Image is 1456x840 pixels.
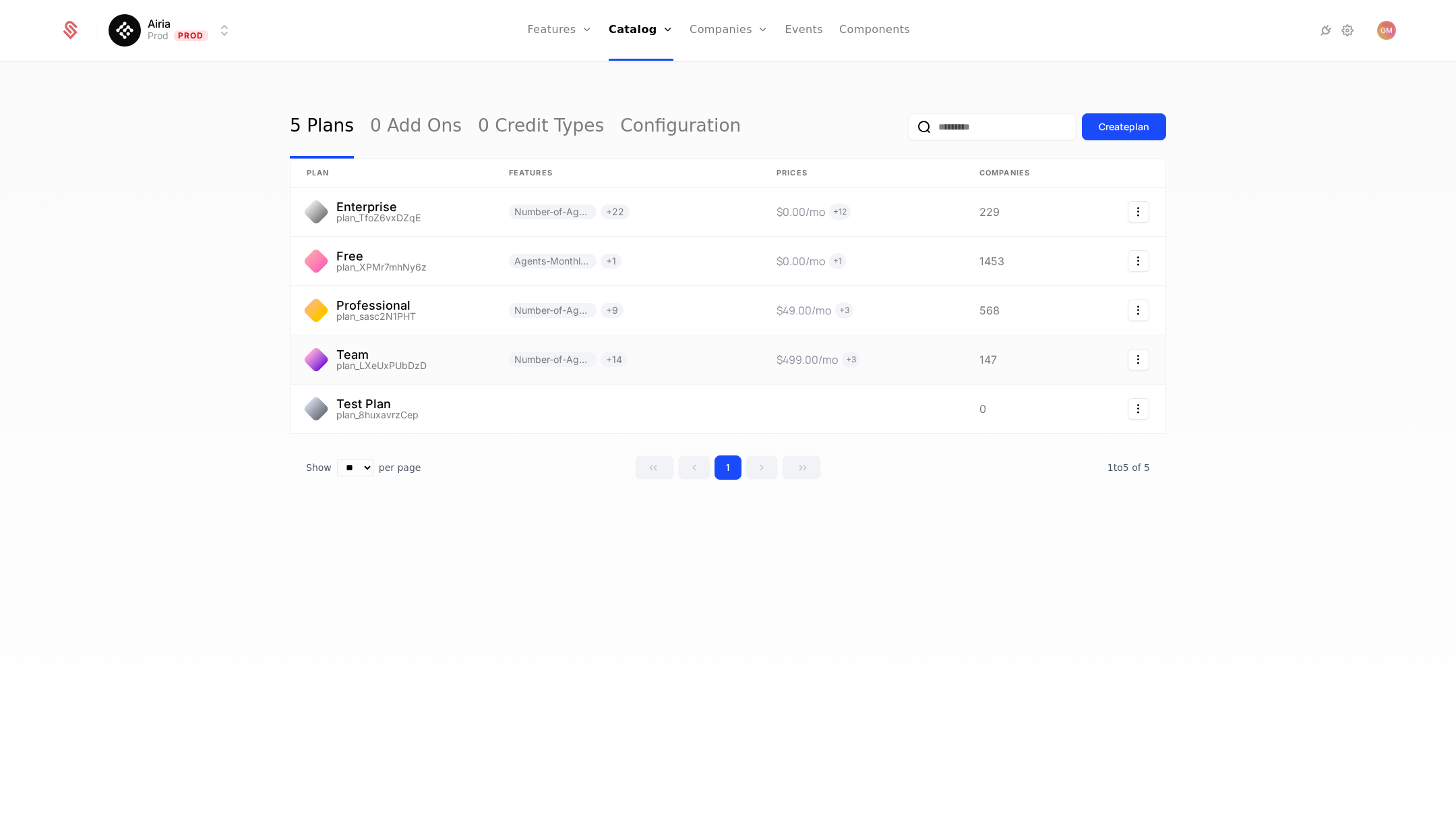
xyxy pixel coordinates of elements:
button: Select action [1128,300,1149,321]
button: Select action [1128,250,1149,272]
button: Go to last page [782,455,821,480]
button: Go to next page [746,455,778,480]
button: Open user button [1377,21,1396,40]
span: 1 to 5 of [1108,462,1144,473]
a: Integrations [1318,22,1334,38]
span: Prod [174,30,208,41]
a: 5 Plans [290,95,354,159]
div: Page navigation [635,455,821,480]
span: 5 [1108,462,1150,473]
button: Select environment [113,16,233,45]
span: Airia [148,18,171,29]
img: Georgi Muleshkov [1377,21,1396,40]
button: Go to previous page [678,455,710,480]
button: Createplan [1082,113,1166,140]
th: Companies [963,159,1071,188]
a: Settings [1339,22,1356,38]
div: Create plan [1099,120,1149,134]
div: Table pagination [290,455,1166,480]
th: Prices [760,159,963,188]
a: 0 Add Ons [370,95,462,159]
button: Select action [1128,201,1149,223]
button: Go to first page [635,455,674,480]
img: Airia [109,14,141,47]
span: per page [379,461,421,474]
button: Select action [1128,398,1149,420]
th: plan [291,159,493,188]
span: Show [306,461,332,474]
button: Select action [1128,349,1149,370]
a: Configuration [620,95,741,159]
div: Prod [148,29,169,43]
button: Go to page 1 [715,455,741,480]
select: Select page size [337,459,373,476]
a: 0 Credit Types [478,95,604,159]
th: Features [493,159,760,188]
